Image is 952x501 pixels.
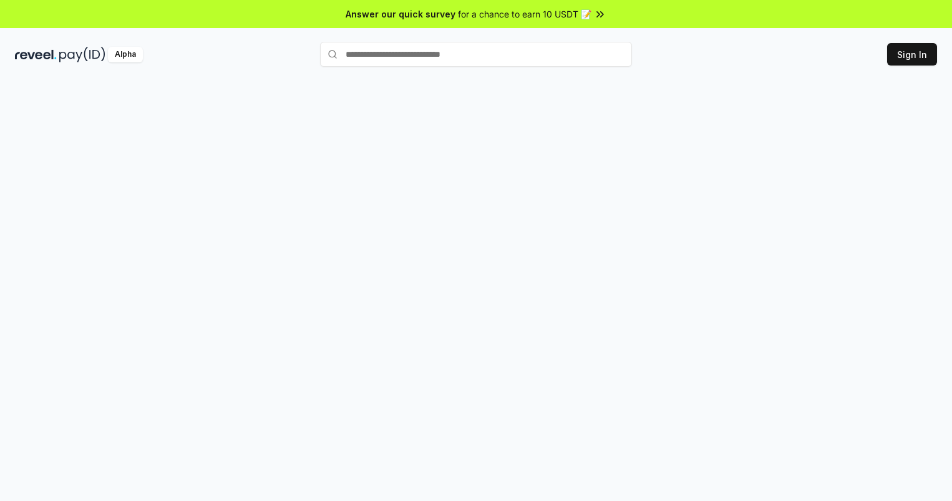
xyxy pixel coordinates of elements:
img: reveel_dark [15,47,57,62]
span: for a chance to earn 10 USDT 📝 [458,7,591,21]
div: Alpha [108,47,143,62]
img: pay_id [59,47,105,62]
button: Sign In [887,43,937,66]
span: Answer our quick survey [346,7,455,21]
